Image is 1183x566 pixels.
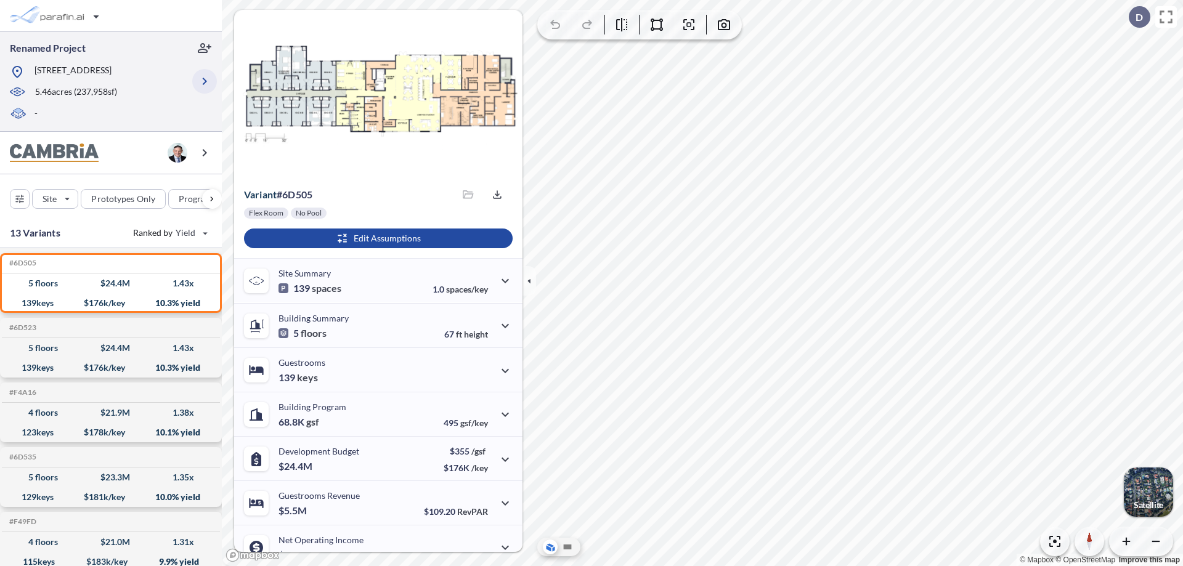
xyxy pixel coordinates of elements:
button: Edit Assumptions [244,228,513,248]
h5: Click to copy the code [7,259,36,267]
p: $109.20 [424,506,488,517]
p: Satellite [1134,500,1163,510]
p: 1.0 [433,284,488,294]
p: Net Operating Income [278,535,364,545]
span: keys [297,371,318,384]
p: 13 Variants [10,225,60,240]
button: Prototypes Only [81,189,166,209]
a: Mapbox [1020,556,1054,564]
img: BrandImage [10,144,99,163]
p: 139 [278,371,318,384]
img: Switcher Image [1124,467,1173,517]
span: spaces [312,282,341,294]
p: 5.46 acres ( 237,958 sf) [35,86,117,99]
p: Flex Room [249,208,283,218]
p: Development Budget [278,446,359,456]
a: OpenStreetMap [1055,556,1115,564]
span: height [464,329,488,339]
button: Aerial View [543,540,558,554]
button: Ranked by Yield [123,223,216,243]
p: $176K [444,463,488,473]
button: Switcher ImageSatellite [1124,467,1173,517]
span: margin [461,551,488,561]
span: Yield [176,227,196,239]
button: Site [32,189,78,209]
p: $355 [444,446,488,456]
p: Prototypes Only [91,193,155,205]
p: D [1136,12,1143,23]
a: Mapbox homepage [226,548,280,562]
span: Variant [244,188,277,200]
p: Guestrooms Revenue [278,490,360,501]
p: No Pool [296,208,322,218]
p: - [35,107,38,121]
h5: Click to copy the code [7,453,36,461]
p: 45.0% [436,551,488,561]
h5: Click to copy the code [7,388,36,397]
p: # 6d505 [244,188,312,201]
p: 67 [444,329,488,339]
h5: Click to copy the code [7,517,36,526]
p: [STREET_ADDRESS] [35,64,112,79]
h5: Click to copy the code [7,323,36,332]
p: Edit Assumptions [354,232,421,245]
span: RevPAR [457,506,488,517]
p: $5.5M [278,504,309,517]
p: Site [43,193,57,205]
p: Site Summary [278,268,331,278]
p: Building Summary [278,313,349,323]
p: Building Program [278,402,346,412]
button: Site Plan [560,540,575,554]
span: gsf [306,416,319,428]
p: 68.8K [278,416,319,428]
p: $2.5M [278,549,309,561]
span: gsf/key [460,418,488,428]
p: 5 [278,327,327,339]
button: Program [168,189,235,209]
p: 139 [278,282,341,294]
p: 495 [444,418,488,428]
span: /gsf [471,446,486,456]
p: Renamed Project [10,41,86,55]
span: ft [456,329,462,339]
span: floors [301,327,327,339]
span: /key [471,463,488,473]
img: user logo [168,143,187,163]
p: Guestrooms [278,357,325,368]
p: Program [179,193,213,205]
a: Improve this map [1119,556,1180,564]
p: $24.4M [278,460,314,472]
span: spaces/key [446,284,488,294]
